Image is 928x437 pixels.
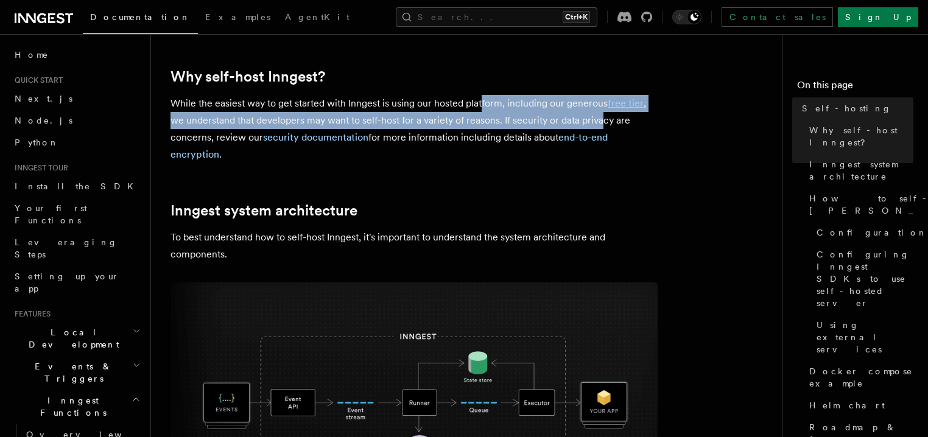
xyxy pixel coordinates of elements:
[722,7,833,27] a: Contact sales
[10,197,143,231] a: Your first Functions
[812,222,913,243] a: Configuration
[198,4,278,33] a: Examples
[809,158,913,183] span: Inngest system architecture
[10,326,133,351] span: Local Development
[10,360,133,385] span: Events & Triggers
[563,11,590,23] kbd: Ctrl+K
[83,4,198,34] a: Documentation
[10,231,143,265] a: Leveraging Steps
[10,163,68,173] span: Inngest tour
[10,44,143,66] a: Home
[812,314,913,360] a: Using external services
[10,309,51,319] span: Features
[672,10,701,24] button: Toggle dark mode
[838,7,918,27] a: Sign Up
[205,12,270,22] span: Examples
[170,95,658,163] p: While the easiest way to get started with Inngest is using our hosted platform, including our gen...
[804,187,913,222] a: How to self-host [PERSON_NAME]
[10,75,63,85] span: Quick start
[809,124,913,149] span: Why self-host Inngest?
[10,131,143,153] a: Python
[170,202,357,219] a: Inngest system architecture
[15,94,72,103] span: Next.js
[804,360,913,394] a: Docker compose example
[10,110,143,131] a: Node.js
[804,394,913,416] a: Helm chart
[10,355,143,390] button: Events & Triggers
[608,97,644,109] a: free tier
[797,97,913,119] a: Self-hosting
[15,138,59,147] span: Python
[285,12,350,22] span: AgentKit
[804,153,913,187] a: Inngest system architecture
[263,131,368,143] a: security documentation
[15,49,49,61] span: Home
[90,12,191,22] span: Documentation
[278,4,357,33] a: AgentKit
[802,102,891,114] span: Self-hosting
[817,319,913,355] span: Using external services
[170,68,325,85] a: Why self-host Inngest?
[817,226,927,239] span: Configuration
[809,365,913,390] span: Docker compose example
[10,394,132,419] span: Inngest Functions
[812,243,913,314] a: Configuring Inngest SDKs to use self-hosted server
[817,248,913,309] span: Configuring Inngest SDKs to use self-hosted server
[809,399,885,411] span: Helm chart
[10,265,143,299] a: Setting up your app
[10,175,143,197] a: Install the SDK
[396,7,597,27] button: Search...Ctrl+K
[15,237,118,259] span: Leveraging Steps
[10,88,143,110] a: Next.js
[797,78,913,97] h4: On this page
[15,116,72,125] span: Node.js
[804,119,913,153] a: Why self-host Inngest?
[170,229,658,263] p: To best understand how to self-host Inngest, it's important to understand the system architecture...
[15,203,87,225] span: Your first Functions
[15,181,141,191] span: Install the SDK
[15,271,119,293] span: Setting up your app
[10,390,143,424] button: Inngest Functions
[10,321,143,355] button: Local Development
